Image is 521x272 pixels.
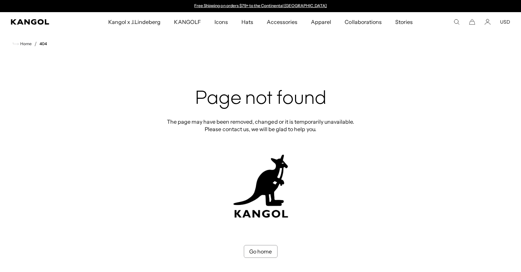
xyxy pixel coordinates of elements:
[108,12,161,32] span: Kangol x J.Lindeberg
[13,41,32,47] a: Home
[32,40,37,48] li: /
[232,154,289,218] img: kangol-404-logo.jpg
[165,118,356,133] p: The page may have been removed, changed or it is temporarily unavailable. Please contact us, we w...
[311,12,331,32] span: Apparel
[454,19,460,25] summary: Search here
[485,19,491,25] a: Account
[191,3,330,9] div: 1 of 2
[208,12,235,32] a: Icons
[345,12,381,32] span: Collaborations
[39,41,47,46] a: 404
[338,12,388,32] a: Collaborations
[244,245,278,258] a: Go home
[214,12,228,32] span: Icons
[19,41,32,46] span: Home
[304,12,338,32] a: Apparel
[260,12,304,32] a: Accessories
[267,12,297,32] span: Accessories
[191,3,330,9] div: Announcement
[167,12,207,32] a: KANGOLF
[235,12,260,32] a: Hats
[388,12,419,32] a: Stories
[395,12,413,32] span: Stories
[191,3,330,9] slideshow-component: Announcement bar
[165,88,356,110] h2: Page not found
[194,3,327,8] a: Free Shipping on orders $79+ to the Continental [GEOGRAPHIC_DATA]
[469,19,475,25] button: Cart
[241,12,253,32] span: Hats
[102,12,168,32] a: Kangol x J.Lindeberg
[500,19,510,25] button: USD
[174,12,201,32] span: KANGOLF
[11,19,71,25] a: Kangol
